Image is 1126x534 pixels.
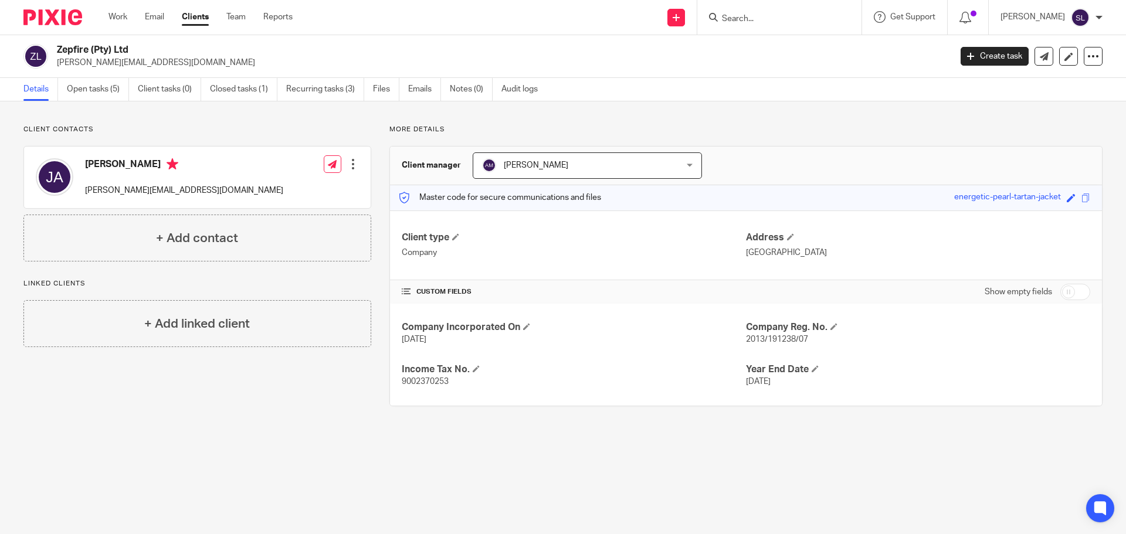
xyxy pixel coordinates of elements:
a: Email [145,11,164,23]
img: svg%3E [23,44,48,69]
a: Clients [182,11,209,23]
h2: Zepfire (Pty) Ltd [57,44,766,56]
h4: Income Tax No. [402,363,746,376]
h4: + Add linked client [144,315,250,333]
input: Search [721,14,826,25]
h4: [PERSON_NAME] [85,158,283,173]
h3: Client manager [402,159,461,171]
span: Get Support [890,13,935,21]
img: svg%3E [36,158,73,196]
div: energetic-pearl-tartan-jacket [954,191,1061,205]
a: Work [108,11,127,23]
span: 2013/191238/07 [746,335,808,343]
h4: Address [746,232,1090,244]
span: 9002370253 [402,377,449,386]
i: Primary [167,158,178,170]
h4: + Add contact [156,229,238,247]
h4: Company Reg. No. [746,321,1090,334]
p: Company [402,247,746,259]
a: Client tasks (0) [138,78,201,101]
p: [PERSON_NAME][EMAIL_ADDRESS][DOMAIN_NAME] [85,185,283,196]
h4: Client type [402,232,746,244]
p: [PERSON_NAME][EMAIL_ADDRESS][DOMAIN_NAME] [57,57,943,69]
img: Pixie [23,9,82,25]
a: Notes (0) [450,78,493,101]
a: Reports [263,11,293,23]
img: svg%3E [1071,8,1090,27]
a: Team [226,11,246,23]
a: Closed tasks (1) [210,78,277,101]
label: Show empty fields [985,286,1052,298]
img: svg%3E [482,158,496,172]
span: [DATE] [402,335,426,343]
span: [DATE] [746,377,771,386]
p: [PERSON_NAME] [1000,11,1065,23]
a: Recurring tasks (3) [286,78,364,101]
h4: Company Incorporated On [402,321,746,334]
p: [GEOGRAPHIC_DATA] [746,247,1090,259]
span: [PERSON_NAME] [504,161,568,169]
a: Details [23,78,58,101]
a: Emails [408,78,441,101]
h4: Year End Date [746,363,1090,376]
a: Files [373,78,399,101]
a: Audit logs [501,78,547,101]
a: Open tasks (5) [67,78,129,101]
h4: CUSTOM FIELDS [402,287,746,297]
p: More details [389,125,1103,134]
p: Linked clients [23,279,371,288]
p: Master code for secure communications and files [399,192,601,203]
p: Client contacts [23,125,371,134]
a: Create task [961,47,1029,66]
